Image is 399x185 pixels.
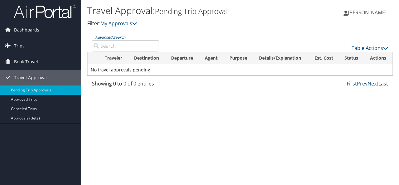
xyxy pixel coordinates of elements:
[128,52,166,64] th: Destination: activate to sort column ascending
[88,64,392,75] td: No travel approvals pending
[100,20,137,27] a: My Approvals
[99,52,128,64] th: Traveler: activate to sort column ascending
[14,4,76,19] img: airportal-logo.png
[92,40,159,51] input: Advanced Search
[344,3,393,22] a: [PERSON_NAME]
[14,54,38,70] span: Book Travel
[14,22,39,38] span: Dashboards
[95,35,125,40] a: Advanced Search
[253,52,308,64] th: Details/Explanation
[14,70,47,85] span: Travel Approval
[348,9,387,16] span: [PERSON_NAME]
[166,52,199,64] th: Departure: activate to sort column ascending
[357,80,368,87] a: Prev
[364,52,392,64] th: Actions
[378,80,388,87] a: Last
[339,52,364,64] th: Status: activate to sort column ascending
[352,45,388,51] a: Table Actions
[87,20,291,28] p: Filter:
[308,52,339,64] th: Est. Cost: activate to sort column ascending
[199,52,224,64] th: Agent
[14,38,25,54] span: Trips
[368,80,378,87] a: Next
[347,80,357,87] a: First
[92,80,159,90] div: Showing 0 to 0 of 0 entries
[224,52,253,64] th: Purpose
[155,6,228,16] small: Pending Trip Approval
[87,4,291,17] h1: Travel Approval:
